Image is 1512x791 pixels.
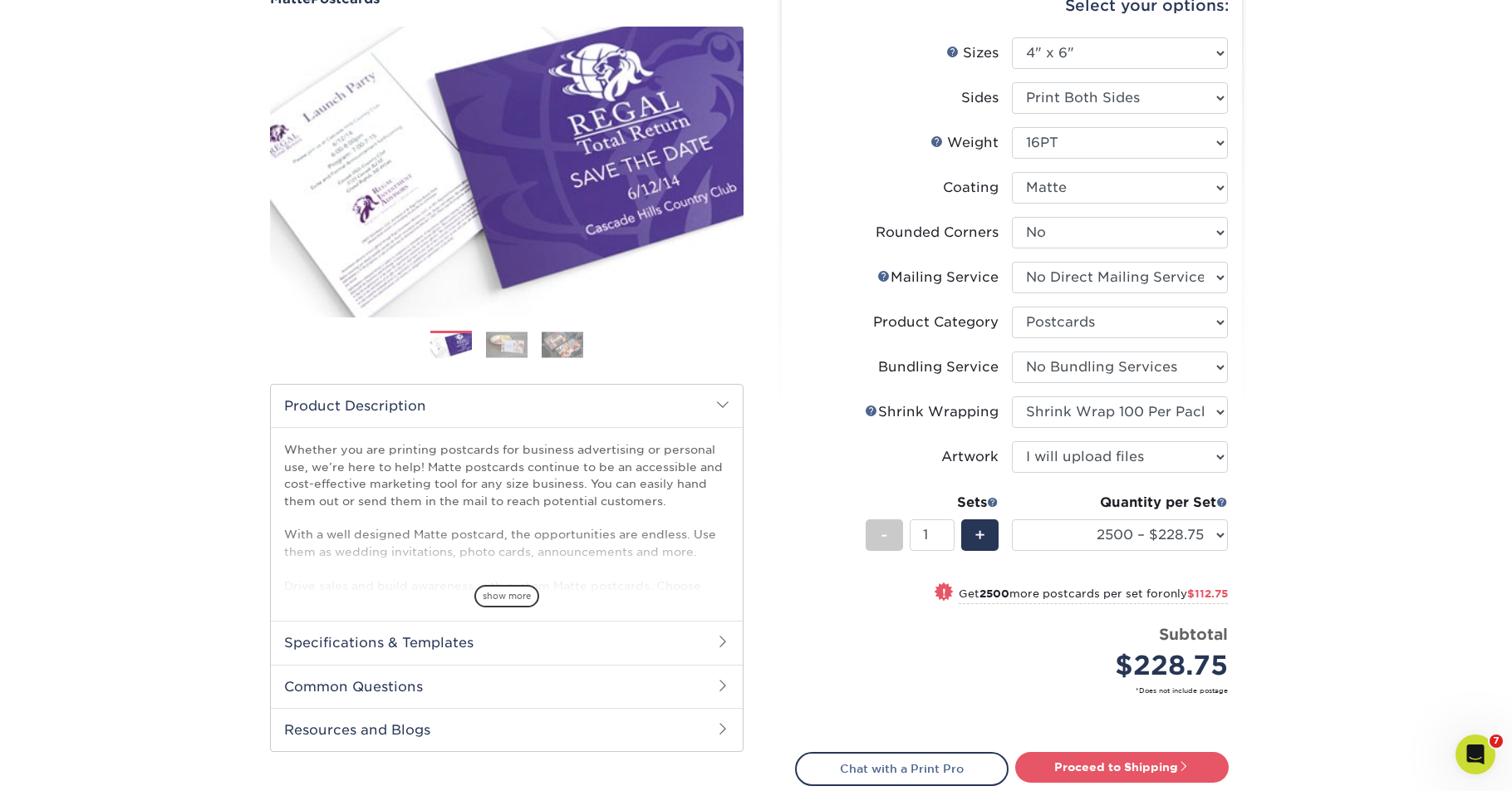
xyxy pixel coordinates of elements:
[1015,752,1229,782] a: Proceed to Shipping
[946,43,999,63] div: Sizes
[808,685,1228,695] small: *Does not include postage
[941,447,999,467] div: Artwork
[430,332,472,361] img: Postcards 01
[1012,493,1228,513] div: Quantity per Set
[878,357,999,377] div: Bundling Service
[270,8,744,336] img: Matte 01
[1024,646,1228,685] div: $228.75
[959,587,1228,604] small: Get more postcards per set for
[943,178,999,198] div: Coating
[1490,734,1503,748] span: 7
[961,88,999,108] div: Sides
[979,587,1009,600] strong: 2500
[486,332,528,357] img: Postcards 02
[930,133,999,153] div: Weight
[1159,625,1228,643] strong: Subtotal
[271,385,743,427] h2: Product Description
[1187,587,1228,600] span: $112.75
[881,523,888,548] span: -
[942,584,946,602] span: !
[271,621,743,664] h2: Specifications & Templates
[284,441,729,645] p: Whether you are printing postcards for business advertising or personal use, we’re here to help! ...
[1456,734,1495,774] iframe: Intercom live chat
[866,493,999,513] div: Sets
[877,268,999,287] div: Mailing Service
[873,312,999,332] div: Product Category
[1163,587,1228,600] span: only
[542,332,583,357] img: Postcards 03
[795,752,1009,785] a: Chat with a Print Pro
[974,523,985,548] span: +
[271,708,743,751] h2: Resources and Blogs
[474,585,539,607] span: show more
[876,223,999,243] div: Rounded Corners
[271,665,743,708] h2: Common Questions
[865,402,999,422] div: Shrink Wrapping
